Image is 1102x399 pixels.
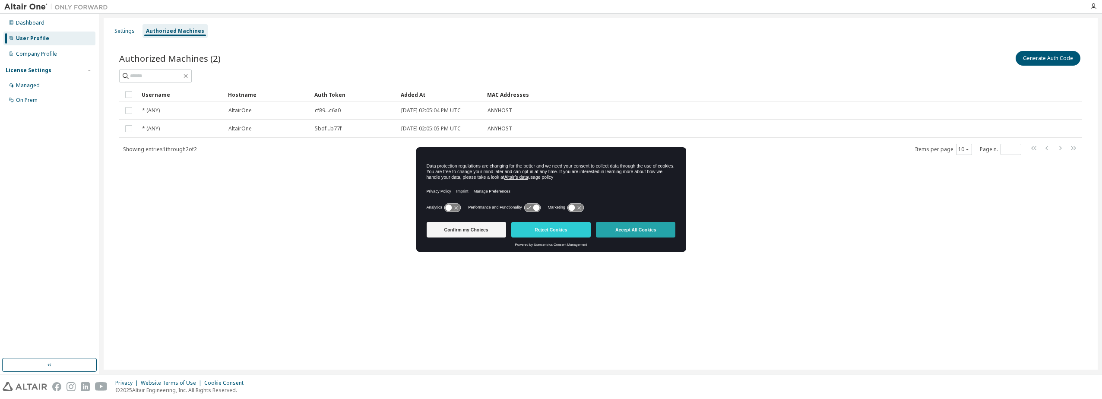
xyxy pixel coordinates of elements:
[488,107,512,114] span: ANYHOST
[228,125,252,132] span: AltairOne
[146,28,204,35] div: Authorized Machines
[115,380,141,386] div: Privacy
[401,125,461,132] span: [DATE] 02:05:05 PM UTC
[980,144,1021,155] span: Page n.
[315,125,342,132] span: 5bdf...b77f
[81,382,90,391] img: linkedin.svg
[16,97,38,104] div: On Prem
[16,82,40,89] div: Managed
[3,382,47,391] img: altair_logo.svg
[16,35,49,42] div: User Profile
[487,88,991,101] div: MAC Addresses
[123,146,197,153] span: Showing entries 1 through 2 of 2
[16,51,57,57] div: Company Profile
[142,125,160,132] span: * (ANY)
[16,19,44,26] div: Dashboard
[488,125,512,132] span: ANYHOST
[4,3,112,11] img: Altair One
[958,146,970,153] button: 10
[66,382,76,391] img: instagram.svg
[119,52,221,64] span: Authorized Machines (2)
[142,107,160,114] span: * (ANY)
[114,28,135,35] div: Settings
[228,107,252,114] span: AltairOne
[95,382,108,391] img: youtube.svg
[52,382,61,391] img: facebook.svg
[401,88,480,101] div: Added At
[1016,51,1080,66] button: Generate Auth Code
[401,107,461,114] span: [DATE] 02:05:04 PM UTC
[6,67,51,74] div: License Settings
[204,380,249,386] div: Cookie Consent
[141,380,204,386] div: Website Terms of Use
[915,144,972,155] span: Items per page
[315,107,341,114] span: cf89...c6a0
[142,88,221,101] div: Username
[228,88,307,101] div: Hostname
[115,386,249,394] p: © 2025 Altair Engineering, Inc. All Rights Reserved.
[314,88,394,101] div: Auth Token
